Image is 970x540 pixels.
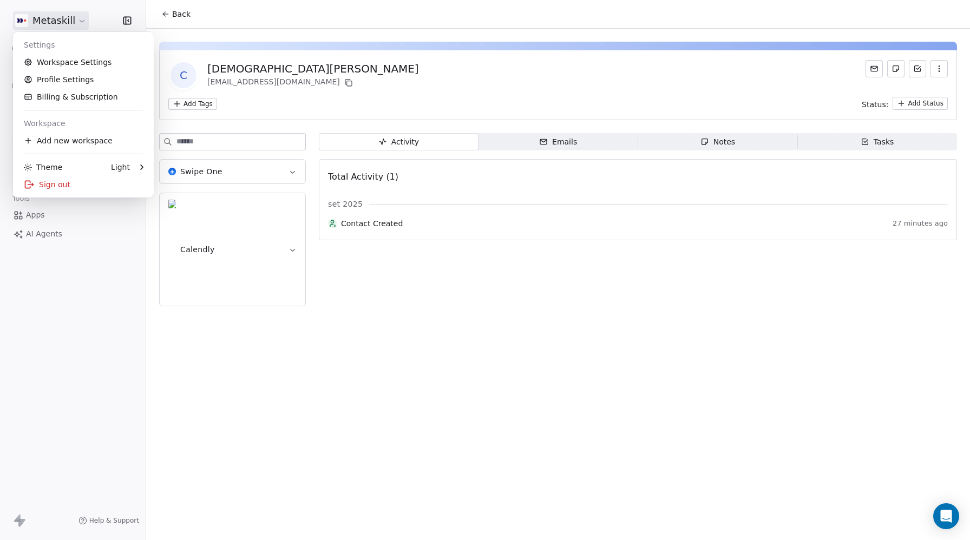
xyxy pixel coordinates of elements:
div: Light [111,162,130,173]
a: Billing & Subscription [17,88,149,106]
div: Sign out [17,176,149,193]
div: Theme [24,162,62,173]
div: Settings [17,36,149,54]
a: Profile Settings [17,71,149,88]
div: Add new workspace [17,132,149,149]
a: Workspace Settings [17,54,149,71]
div: Workspace [17,115,149,132]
